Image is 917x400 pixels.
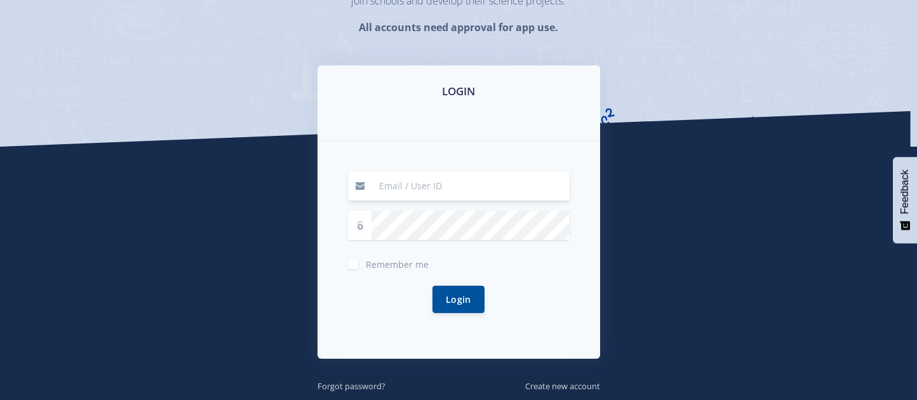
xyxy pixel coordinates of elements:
span: Feedback [899,170,911,214]
small: Create new account [525,380,600,392]
h3: LOGIN [333,83,585,100]
input: Email / User ID [371,171,570,201]
a: Create new account [525,378,600,392]
button: Feedback - Show survey [893,157,917,243]
span: Remember me [366,258,429,270]
a: Forgot password? [318,378,385,392]
button: Login [432,286,485,313]
strong: All accounts need approval for app use. [359,20,558,34]
small: Forgot password? [318,380,385,392]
